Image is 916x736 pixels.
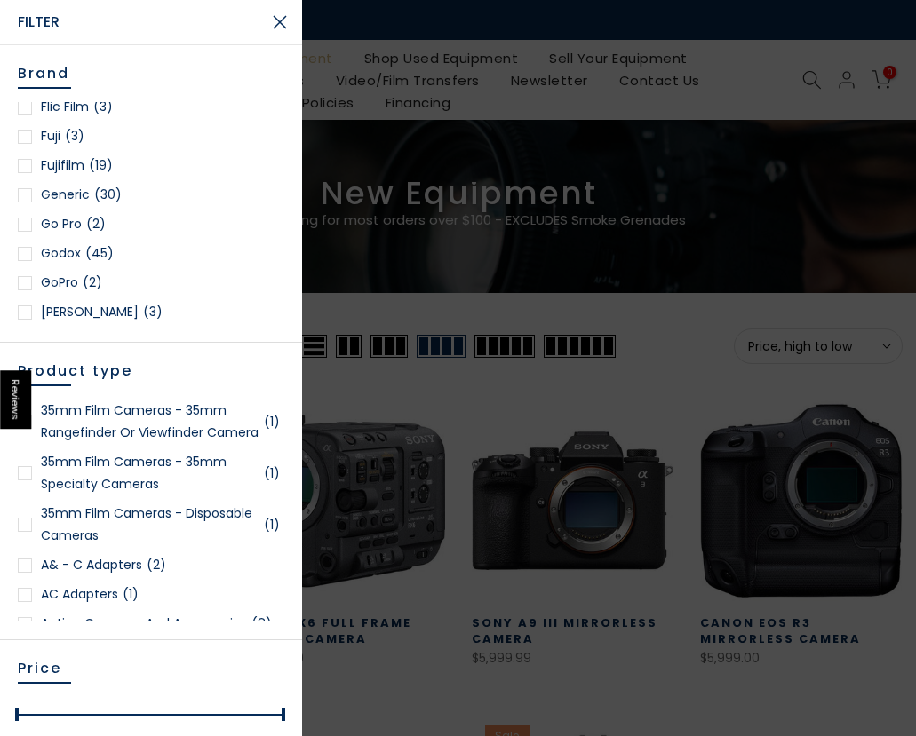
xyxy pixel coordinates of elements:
span: (2) [83,272,102,294]
a: 35mm Film Cameras - 35mm Specialty Cameras(1) [18,451,284,495]
h5: Product type [18,360,284,400]
a: Fujifilm(19) [18,154,284,177]
span: (8) [251,613,272,635]
span: (2) [86,213,106,235]
h5: Price [18,658,284,697]
a: A& - C Adapters(2) [18,554,284,576]
span: Filter [18,10,258,36]
span: (3) [65,125,84,147]
span: (1) [123,583,139,605]
span: (1) [264,514,280,536]
a: Godox(45) [18,242,284,265]
a: Action Cameras and Accessories(8) [18,613,284,635]
h5: Brand [18,63,284,102]
a: Go Pro(2) [18,213,284,235]
a: AC Adapters(1) [18,583,284,605]
span: (45) [85,242,114,265]
a: 35mm Film Cameras - Disposable Cameras(1) [18,503,284,547]
span: (1) [264,411,280,433]
span: (3) [143,301,163,323]
a: Fuji(3) [18,125,284,147]
span: (30) [94,184,122,206]
a: Flic Film(3) [18,96,284,118]
a: GoPro(2) [18,272,284,294]
span: (3) [93,96,113,118]
span: (19) [89,154,113,177]
span: (2) [147,554,166,576]
a: Generic(30) [18,184,284,206]
a: [PERSON_NAME](3) [18,301,284,323]
span: (1) [264,463,280,485]
a: 35mm Film Cameras - 35mm Rangefinder or Viewfinder Camera(1) [18,400,284,444]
